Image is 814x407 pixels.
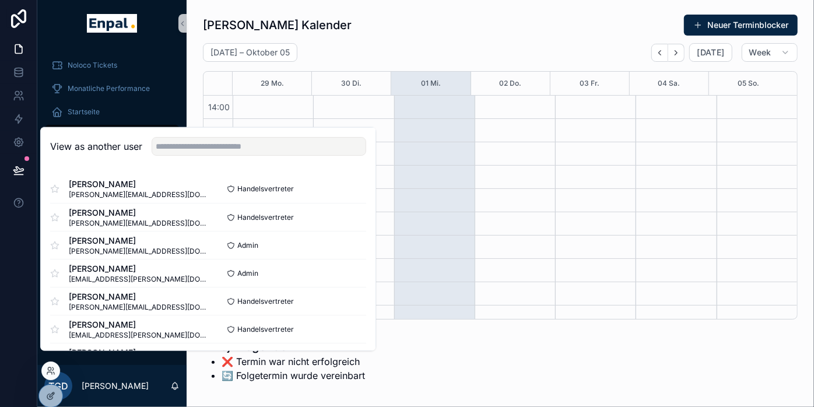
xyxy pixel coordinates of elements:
[69,274,208,283] span: [EMAIL_ADDRESS][PERSON_NAME][DOMAIN_NAME]
[69,190,208,199] span: [PERSON_NAME][EMAIL_ADDRESS][DOMAIN_NAME]
[697,47,724,58] span: [DATE]
[69,218,208,227] span: [PERSON_NAME][EMAIL_ADDRESS][DOMAIN_NAME]
[87,14,136,33] img: App logo
[44,55,180,76] a: Noloco Tickets
[684,15,798,36] button: Neuer Terminblocker
[69,206,208,218] span: [PERSON_NAME]
[44,101,180,122] a: Startseite
[237,212,294,222] span: Handelsvertreter
[69,178,208,190] span: [PERSON_NAME]
[237,296,294,306] span: Handelsvertreter
[222,355,365,369] li: ❌ Termin war nicht erfolgreich
[203,17,352,33] h1: [PERSON_NAME] Kalender
[668,44,685,62] button: Next
[341,72,362,95] button: 30 Di.
[69,346,208,358] span: [PERSON_NAME]
[421,72,441,95] button: 01 Mi.
[749,47,771,58] span: Week
[68,84,150,93] span: Monatliche Performance
[210,47,290,58] h2: [DATE] – Oktober 05
[69,234,208,246] span: [PERSON_NAME]
[82,380,149,392] p: [PERSON_NAME]
[738,72,759,95] button: 05 So.
[69,262,208,274] span: [PERSON_NAME]
[69,246,208,255] span: [PERSON_NAME][EMAIL_ADDRESS][DOMAIN_NAME]
[44,78,180,99] a: Monatliche Performance
[237,184,294,194] span: Handelsvertreter
[205,125,233,135] span: 14:30
[222,369,365,383] li: 🔄️ Folgetermin wurde vereinbart
[69,290,208,302] span: [PERSON_NAME]
[69,318,208,330] span: [PERSON_NAME]
[50,139,142,153] h2: View as another user
[742,43,798,62] button: Week
[261,72,284,95] button: 29 Mo.
[205,102,233,112] span: 14:00
[658,72,680,95] button: 04 Sa.
[69,302,208,311] span: [PERSON_NAME][EMAIL_ADDRESS][DOMAIN_NAME]
[44,125,180,146] a: Mein Kalender
[237,324,294,334] span: Handelsvertreter
[68,107,100,117] span: Startseite
[69,330,208,339] span: [EMAIL_ADDRESS][PERSON_NAME][DOMAIN_NAME]
[237,268,258,278] span: Admin
[580,72,599,95] button: 03 Fr.
[499,72,521,95] button: 02 Do.
[651,44,668,62] button: Back
[689,43,732,62] button: [DATE]
[237,240,258,250] span: Admin
[37,47,187,348] div: scrollable content
[68,61,117,70] span: Noloco Tickets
